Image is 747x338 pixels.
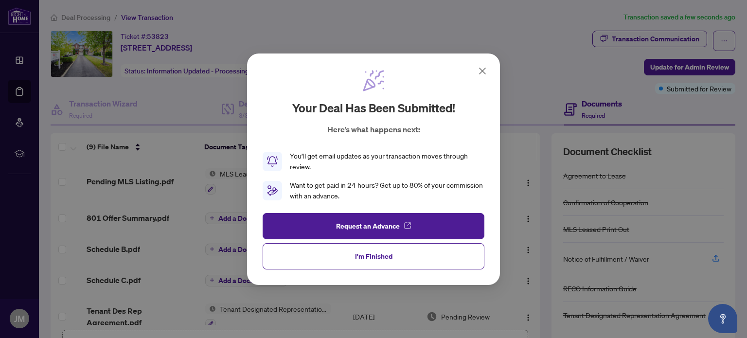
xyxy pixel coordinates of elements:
div: You’ll get email updates as your transaction moves through review. [290,151,484,172]
button: I'm Finished [263,243,484,269]
span: Request an Advance [336,218,400,233]
button: Open asap [708,304,737,333]
div: Want to get paid in 24 hours? Get up to 80% of your commission with an advance. [290,180,484,201]
span: I'm Finished [355,248,392,264]
p: Here’s what happens next: [327,124,420,135]
button: Request an Advance [263,213,484,239]
h2: Your deal has been submitted! [292,100,455,116]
